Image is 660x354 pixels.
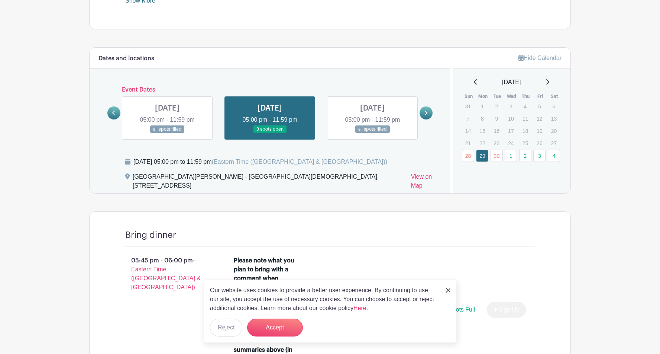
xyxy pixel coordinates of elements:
[548,101,560,112] p: 6
[519,93,533,100] th: Thu
[462,93,476,100] th: Sun
[505,101,517,112] p: 3
[491,137,503,149] p: 23
[548,125,560,137] p: 20
[353,305,366,311] a: Here
[519,150,531,162] a: 2
[518,55,562,61] a: Hide Calendar
[533,137,546,149] p: 26
[505,137,517,149] p: 24
[120,86,420,93] h6: Event Dates
[476,101,488,112] p: 1
[449,306,475,313] span: Spots Full
[131,257,201,290] span: - Eastern Time ([GEOGRAPHIC_DATA] & [GEOGRAPHIC_DATA])
[210,319,242,337] button: Reject
[446,288,450,293] img: close_button-5f87c8562297e5c2d7936805f587ecaba9071eb48480494691a3f1689db116b3.svg
[210,286,438,313] p: Our website uses cookies to provide a better user experience. By continuing to use our site, you ...
[505,113,517,124] p: 10
[491,125,503,137] p: 16
[533,150,546,162] a: 3
[133,172,405,193] div: [GEOGRAPHIC_DATA][PERSON_NAME] - [GEOGRAPHIC_DATA][DEMOGRAPHIC_DATA], [STREET_ADDRESS]
[533,101,546,112] p: 5
[476,113,488,124] p: 8
[476,93,490,100] th: Mon
[533,93,547,100] th: Fri
[98,55,154,62] h6: Dates and locations
[548,150,560,162] a: 4
[113,253,222,295] p: 05:45 pm - 06:00 pm
[502,78,521,87] span: [DATE]
[476,125,488,137] p: 15
[211,159,387,165] span: (Eastern Time ([GEOGRAPHIC_DATA] & [GEOGRAPHIC_DATA]))
[462,125,474,137] p: 14
[411,172,441,193] a: View on Map
[490,93,505,100] th: Tue
[462,101,474,112] p: 31
[533,113,546,124] p: 12
[547,93,562,100] th: Sat
[491,150,503,162] a: 30
[476,150,488,162] a: 29
[125,230,176,240] h4: Bring dinner
[548,113,560,124] p: 13
[133,157,387,166] div: [DATE] 05:00 pm to 11:59 pm
[462,137,474,149] p: 21
[533,125,546,137] p: 19
[519,101,531,112] p: 4
[548,137,560,149] p: 27
[504,93,519,100] th: Wed
[462,113,474,124] p: 7
[462,150,474,162] a: 28
[519,125,531,137] p: 18
[519,137,531,149] p: 25
[491,101,503,112] p: 2
[505,125,517,137] p: 17
[519,113,531,124] p: 11
[247,319,303,337] button: Accept
[505,150,517,162] a: 1
[491,113,503,124] p: 9
[476,137,488,149] p: 22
